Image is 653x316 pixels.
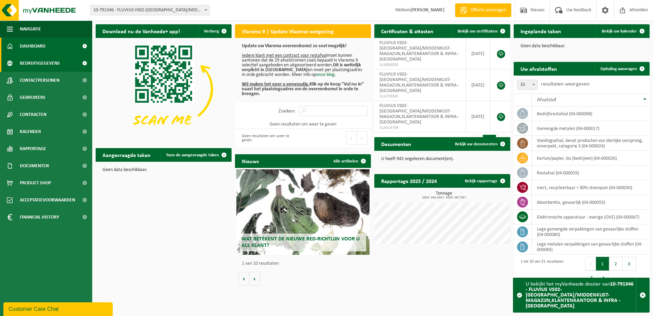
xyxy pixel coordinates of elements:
p: moet kunnen aantonen dat de 29 afvalstromen zoals bepaald in Vlarema 9 selectief aangeboden en ui... [242,44,364,96]
span: Verberg [204,29,219,34]
h2: Aangevraagde taken [96,148,157,161]
span: VLA614794 [379,125,461,131]
a: Alle artikelen [328,154,370,168]
span: Bekijk uw documenten [455,142,498,146]
p: U heeft 942 ongelezen document(en). [381,157,503,161]
td: lege gemengde verpakkingen van gevaarlijke stoffen (04-000080) [532,224,650,239]
button: Verberg [198,24,231,38]
a: Bekijk uw certificaten [452,24,510,38]
span: Bekijk uw kalender [602,29,637,34]
td: karton/papier, los (bedrijven) (04-000026) [532,151,650,166]
span: Product Shop [20,174,51,192]
h2: Download nu de Vanheede+ app! [96,24,187,38]
h2: Documenten [374,137,418,150]
span: Toon de aangevraagde taken [166,153,219,157]
td: voedingsafval, bevat producten van dierlijke oorsprong, onverpakt, categorie 3 (04-000024) [532,136,650,151]
td: elektronische apparatuur - overige (OVE) (04-000067) [532,210,650,224]
a: Bekijk uw kalender [596,24,649,38]
span: Kalender [20,123,41,140]
a: onze blog. [316,72,336,77]
div: U bekijkt het myVanheede dossier van [526,278,636,312]
iframe: chat widget [3,301,114,316]
span: Afvalstof [537,97,556,103]
span: Bedrijfsgegevens [20,55,60,72]
span: Financial History [20,209,59,226]
button: 1 [596,257,609,271]
span: Ophaling aanvragen [600,67,637,71]
strong: 10-791346 - FLUVIUS VS02-[GEOGRAPHIC_DATA]/MIDDENKUST-MAGAZIJN,KLANTENKANTOOR & INFRA - [GEOGRAPH... [526,281,634,309]
a: Toon de aangevraagde taken [161,148,231,162]
span: Contracten [20,106,46,123]
span: Dashboard [20,38,45,55]
button: Next [357,131,367,145]
td: [DATE] [466,69,490,101]
button: Next [598,271,609,284]
span: 10-791346 - FLUVIUS VS02-BRUGGE/MIDDENKUST-MAGAZIJN,KLANTENKANTOOR & INFRA - BRUGGE [91,5,209,15]
label: resultaten weergeven [541,81,589,87]
td: inert, recycleerbaar < 80% steenpuin (04-000030) [532,180,650,195]
span: Contactpersonen [20,72,59,89]
td: Geen resultaten om weer te geven [235,119,371,129]
span: 2024: 244,204 t - 2025: 49,718 t [378,196,510,199]
td: bedrijfsrestafval (04-000008) [532,106,650,121]
span: Gebruikers [20,89,45,106]
span: 10 [517,80,538,90]
span: Wat betekent de nieuwe RED-richtlijn voor u als klant? [241,236,360,248]
h2: Vlarema 9 | Update Vlaamse wetgeving [235,24,341,38]
td: gemengde metalen (04-000017) [532,121,650,136]
h2: Nieuws [235,154,266,168]
div: 1 tot 10 van 31 resultaten [517,256,564,285]
b: Update uw Vlarema overeenkomst zo snel mogelijk! [242,43,347,49]
button: 4 [585,271,598,284]
h2: Rapportage 2025 / 2024 [374,174,444,187]
p: 1 van 10 resultaten [242,261,367,266]
button: Vorige [238,272,249,286]
a: Offerte aanvragen [455,3,511,17]
div: Geen resultaten om weer te geven [238,131,300,146]
span: Rapportage [20,140,46,157]
button: Previous [346,131,357,145]
td: [DATE] [466,101,490,132]
a: Bekijk rapportage [459,174,510,188]
button: 3 [623,257,636,271]
p: Geen data beschikbaar. [520,44,643,49]
a: Bekijk uw documenten [449,137,510,151]
td: [DATE] [466,38,490,69]
td: lege metalen verpakkingen van gevaarlijke stoffen (04-000083) [532,239,650,254]
span: Acceptatievoorwaarden [20,192,75,209]
span: 10-791346 - FLUVIUS VS02-BRUGGE/MIDDENKUST-MAGAZIJN,KLANTENKANTOOR & INFRA - BRUGGE [90,5,210,15]
span: Bekijk uw certificaten [458,29,498,34]
span: Offerte aanvragen [469,7,508,14]
span: FLUVIUS VS02-[GEOGRAPHIC_DATA]/MIDDENKUST-MAGAZIJN,KLANTENKANTOOR & INFRA - [GEOGRAPHIC_DATA] [379,72,459,93]
span: FLUVIUS VS02-[GEOGRAPHIC_DATA]/MIDDENKUST-MAGAZIJN,KLANTENKANTOOR & INFRA - [GEOGRAPHIC_DATA] [379,103,459,125]
u: Iedere klant met een contract voor restafval [242,53,327,58]
button: Previous [585,257,596,271]
button: 2 [609,257,623,271]
span: VLA703345 [379,94,461,99]
span: VLA903093 [379,62,461,68]
h2: Uw afvalstoffen [514,62,564,75]
h2: Ingeplande taken [514,24,568,38]
h3: Tonnage [378,191,510,199]
td: restafval (04-000029) [532,166,650,180]
span: Navigatie [20,21,41,38]
span: 10 [517,80,537,90]
u: Wij maken het voor u eenvoudig. [242,82,309,87]
span: FLUVIUS VS02-[GEOGRAPHIC_DATA]/MIDDENKUST-MAGAZIJN,KLANTENKANTOOR & INFRA - [GEOGRAPHIC_DATA] [379,40,459,62]
td: absorbentia, gevaarlijk (04-000055) [532,195,650,210]
img: Download de VHEPlus App [96,38,232,140]
span: Documenten [20,157,49,174]
b: Klik op de knop "Vul nu in" naast het plaatsingsadres om de overeenkomst in orde te brengen. [242,82,364,96]
button: Volgende [249,272,260,286]
b: Dit is wettelijk verplicht in [GEOGRAPHIC_DATA] [242,63,361,73]
a: Wat betekent de nieuwe RED-richtlijn voor u als klant? [236,169,370,255]
a: Ophaling aanvragen [595,62,649,76]
strong: [PERSON_NAME] [411,8,445,13]
label: Zoeken: [278,108,295,114]
p: Geen data beschikbaar. [102,168,225,172]
h2: Certificaten & attesten [374,24,440,38]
